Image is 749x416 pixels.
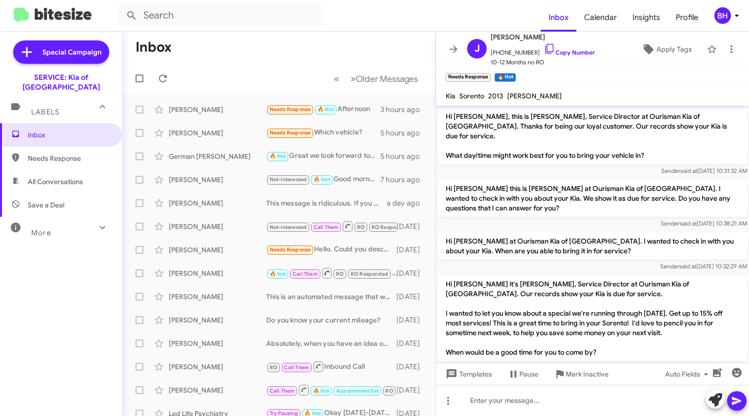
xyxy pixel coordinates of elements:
[328,69,345,89] button: Previous
[438,275,747,361] p: Hi [PERSON_NAME] it's [PERSON_NAME], Service Director at Ourisman Kia of [GEOGRAPHIC_DATA]. Our r...
[266,384,396,396] div: Inbound Call
[494,73,515,82] small: 🔥 Hot
[446,92,455,100] span: Kia
[474,41,480,57] span: J
[665,365,712,383] span: Auto Fields
[438,232,747,260] p: Hi [PERSON_NAME] at Ourisman Kia of [GEOGRAPHIC_DATA]. I wanted to check in with you about your K...
[169,315,266,325] div: [PERSON_NAME]
[500,365,546,383] button: Pause
[396,268,428,278] div: [DATE]
[270,176,307,183] span: Not-Interested
[380,105,428,114] div: 3 hours ago
[541,3,576,32] a: Inbox
[438,180,747,217] p: Hi [PERSON_NAME] this is [PERSON_NAME] at Ourisman Kia of [GEOGRAPHIC_DATA]. I wanted to check in...
[270,246,311,253] span: Needs Response
[118,4,323,27] input: Search
[396,292,428,302] div: [DATE]
[31,108,59,116] span: Labels
[169,198,266,208] div: [PERSON_NAME]
[169,362,266,372] div: [PERSON_NAME]
[169,105,266,114] div: [PERSON_NAME]
[396,245,428,255] div: [DATE]
[336,271,344,277] span: RO
[266,360,396,373] div: Inbound Call
[444,365,492,383] span: Templates
[270,153,286,159] span: 🔥 Hot
[266,220,396,232] div: Is this a loaner or rental?
[660,263,747,270] span: Sender [DATE] 10:32:29 AM
[396,385,428,395] div: [DATE]
[28,130,111,140] span: Inbox
[544,49,595,56] a: Copy Number
[387,198,428,208] div: a day ago
[314,224,339,230] span: Call Them
[491,31,595,43] span: [PERSON_NAME]
[351,73,356,85] span: »
[28,153,111,163] span: Needs Response
[266,292,396,302] div: This is an automated message that was sent. I do apologize about that! We will look forward to sc...
[656,40,692,58] span: Apply Tags
[657,365,720,383] button: Auto Fields
[438,108,747,164] p: Hi [PERSON_NAME], this is [PERSON_NAME], Service Director at Ourisman Kia of [GEOGRAPHIC_DATA]. T...
[714,7,731,24] div: BH
[706,7,738,24] button: BH
[284,364,309,371] span: Call Them
[356,74,418,84] span: Older Messages
[459,92,484,100] span: Sorento
[546,365,616,383] button: Mark Inactive
[380,175,428,185] div: 7 hours ago
[169,292,266,302] div: [PERSON_NAME]
[169,222,266,231] div: [PERSON_NAME]
[266,127,380,138] div: Which vehicle?
[396,339,428,348] div: [DATE]
[631,40,702,58] button: Apply Tags
[351,271,388,277] span: RO Responded
[169,175,266,185] div: [PERSON_NAME]
[270,364,277,371] span: RO
[270,106,311,113] span: Needs Response
[31,228,51,237] span: More
[13,40,109,64] a: Special Campaign
[136,39,172,55] h1: Inbox
[270,224,307,230] span: Not-Interested
[625,3,668,32] span: Insights
[266,174,380,185] div: Good morning! I apologize for the delayed response. Were you able to get in for service or do you...
[266,244,396,255] div: Hello. Could you describe what service I am due for?
[169,151,266,161] div: German [PERSON_NAME]
[28,177,83,187] span: All Conversations
[380,151,428,161] div: 5 hours ago
[679,263,696,270] span: said at
[680,220,697,227] span: said at
[169,128,266,138] div: [PERSON_NAME]
[680,167,697,174] span: said at
[266,267,396,279] div: Inbound Call
[266,339,396,348] div: Absolutely, when you have an idea on a day you would like to come in please give us a call and we...
[446,73,491,82] small: Needs Response
[372,224,409,230] span: RO Responded
[345,69,424,89] button: Next
[293,271,318,277] span: Call Them
[266,315,396,325] div: Do you know your current mileage?
[396,222,428,231] div: [DATE]
[661,167,747,174] span: Sender [DATE] 10:31:32 AM
[396,315,428,325] div: [DATE]
[576,3,625,32] a: Calendar
[270,271,286,277] span: 🔥 Hot
[270,130,311,136] span: Needs Response
[566,365,609,383] span: Mark Inactive
[385,388,393,394] span: RO
[169,339,266,348] div: [PERSON_NAME]
[334,73,339,85] span: «
[507,92,562,100] span: [PERSON_NAME]
[169,245,266,255] div: [PERSON_NAME]
[380,128,428,138] div: 5 hours ago
[491,43,595,57] span: [PHONE_NUMBER]
[668,3,706,32] a: Profile
[42,47,101,57] span: Special Campaign
[396,362,428,372] div: [DATE]
[329,69,424,89] nav: Page navigation example
[266,198,387,208] div: This message is ridiculous. If you check our records you will see we purchased an EV. Of course w...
